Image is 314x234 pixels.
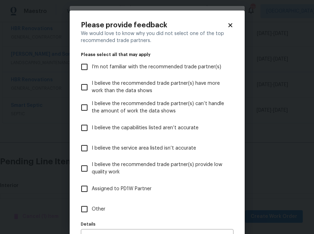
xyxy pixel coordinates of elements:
legend: Please select all that may apply [81,53,233,57]
span: Other [92,206,105,213]
h2: Please provide feedback [81,22,227,29]
span: I believe the service area listed isn’t accurate [92,145,196,152]
span: Assigned to PD1W Partner [92,185,152,193]
span: I believe the capabilities listed aren’t accurate [92,124,198,132]
span: I’m not familiar with the recommended trade partner(s) [92,63,221,71]
label: Details [81,222,233,226]
span: I believe the recommended trade partner(s) provide low quality work [92,161,228,176]
span: I believe the recommended trade partner(s) have more work than the data shows [92,80,228,95]
div: We would love to know why you did not select one of the top recommended trade partners. [81,30,233,44]
span: I believe the recommended trade partner(s) can’t handle the amount of work the data shows [92,100,228,115]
